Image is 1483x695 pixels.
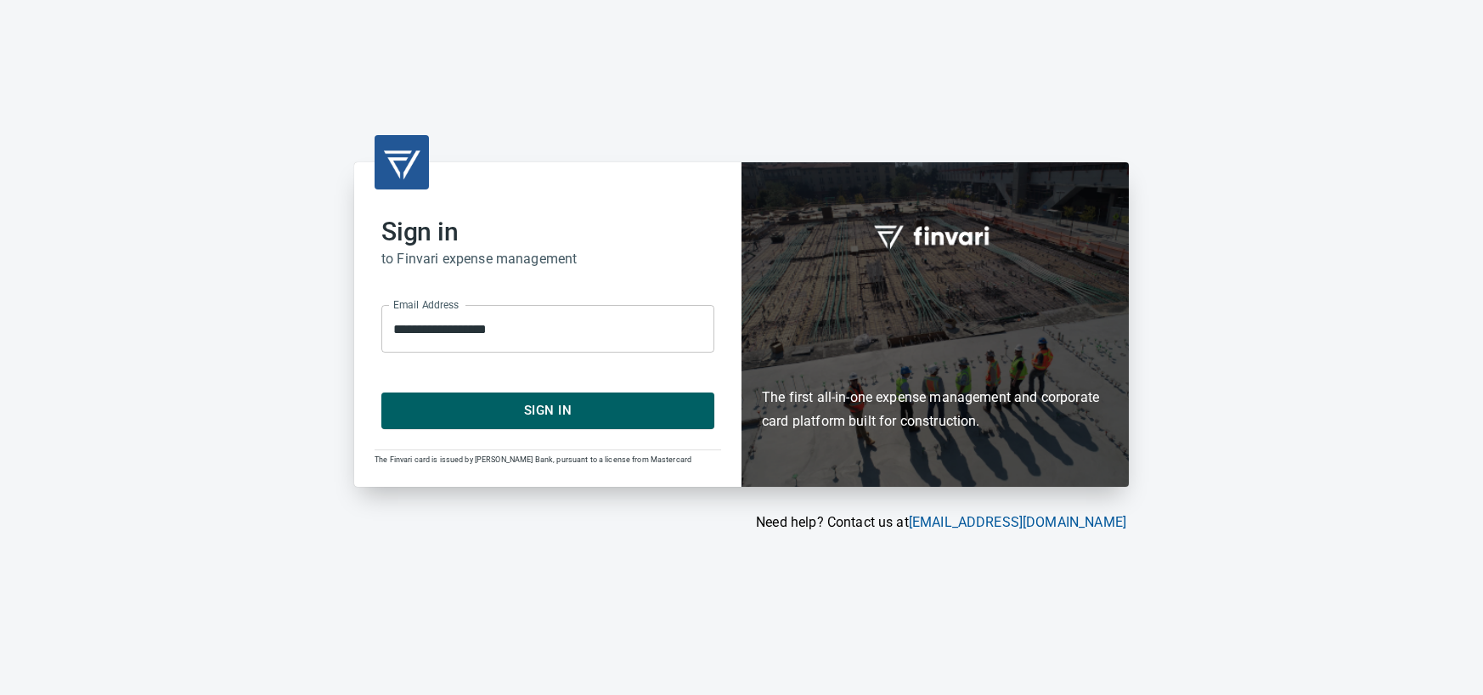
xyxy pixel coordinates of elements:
[381,393,714,428] button: Sign In
[381,217,714,247] h2: Sign in
[871,216,999,255] img: fullword_logo_white.png
[381,247,714,271] h6: to Finvari expense management
[375,455,691,464] span: The Finvari card is issued by [PERSON_NAME] Bank, pursuant to a license from Mastercard
[354,512,1126,533] p: Need help? Contact us at
[381,142,422,183] img: transparent_logo.png
[762,287,1108,433] h6: The first all-in-one expense management and corporate card platform built for construction.
[741,162,1129,486] div: Finvari
[400,399,696,421] span: Sign In
[909,514,1126,530] a: [EMAIL_ADDRESS][DOMAIN_NAME]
